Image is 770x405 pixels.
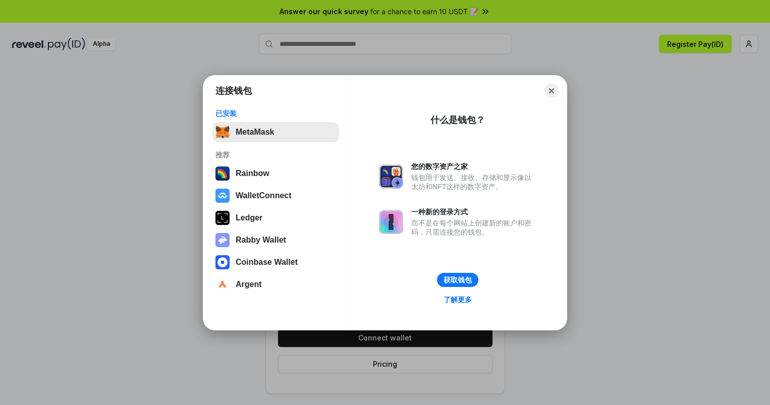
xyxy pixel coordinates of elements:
button: Ledger [212,208,339,228]
button: Argent [212,274,339,295]
div: Rabby Wallet [236,236,286,245]
div: 一种新的登录方式 [411,207,536,216]
div: 您的数字资产之家 [411,162,536,171]
img: svg+xml,%3Csvg%20xmlns%3D%22http%3A%2F%2Fwww.w3.org%2F2000%2Fsvg%22%20width%3D%2228%22%20height%3... [215,211,230,225]
button: WalletConnect [212,186,339,206]
button: Coinbase Wallet [212,252,339,272]
div: 而不是在每个网站上创建新的账户和密码，只需连接您的钱包。 [411,218,536,237]
div: 推荐 [215,150,336,159]
div: 获取钱包 [444,275,472,284]
a: 了解更多 [437,293,478,306]
div: 钱包用于发送、接收、存储和显示像以太坊和NFT这样的数字资产。 [411,173,536,191]
button: 获取钱包 [437,273,478,287]
img: svg+xml,%3Csvg%20width%3D%2228%22%20height%3D%2228%22%20viewBox%3D%220%200%2028%2028%22%20fill%3D... [215,277,230,292]
img: svg+xml,%3Csvg%20width%3D%2228%22%20height%3D%2228%22%20viewBox%3D%220%200%2028%2028%22%20fill%3D... [215,255,230,269]
img: svg+xml,%3Csvg%20xmlns%3D%22http%3A%2F%2Fwww.w3.org%2F2000%2Fsvg%22%20fill%3D%22none%22%20viewBox... [379,164,403,189]
button: Close [544,84,559,98]
img: svg+xml,%3Csvg%20xmlns%3D%22http%3A%2F%2Fwww.w3.org%2F2000%2Fsvg%22%20fill%3D%22none%22%20viewBox... [379,210,403,234]
img: svg+xml,%3Csvg%20width%3D%22120%22%20height%3D%22120%22%20viewBox%3D%220%200%20120%20120%22%20fil... [215,166,230,181]
button: Rabby Wallet [212,230,339,250]
div: 什么是钱包？ [430,114,485,126]
div: WalletConnect [236,191,292,200]
div: Ledger [236,213,262,222]
h1: 连接钱包 [215,85,252,97]
img: svg+xml,%3Csvg%20xmlns%3D%22http%3A%2F%2Fwww.w3.org%2F2000%2Fsvg%22%20fill%3D%22none%22%20viewBox... [215,233,230,247]
div: Coinbase Wallet [236,258,298,267]
div: MetaMask [236,128,274,137]
div: 了解更多 [444,295,472,304]
img: svg+xml,%3Csvg%20fill%3D%22none%22%20height%3D%2233%22%20viewBox%3D%220%200%2035%2033%22%20width%... [215,125,230,139]
button: Rainbow [212,163,339,184]
div: 已安装 [215,109,336,118]
div: Argent [236,280,262,289]
img: svg+xml,%3Csvg%20width%3D%2228%22%20height%3D%2228%22%20viewBox%3D%220%200%2028%2028%22%20fill%3D... [215,189,230,203]
button: MetaMask [212,122,339,142]
div: Rainbow [236,169,269,178]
